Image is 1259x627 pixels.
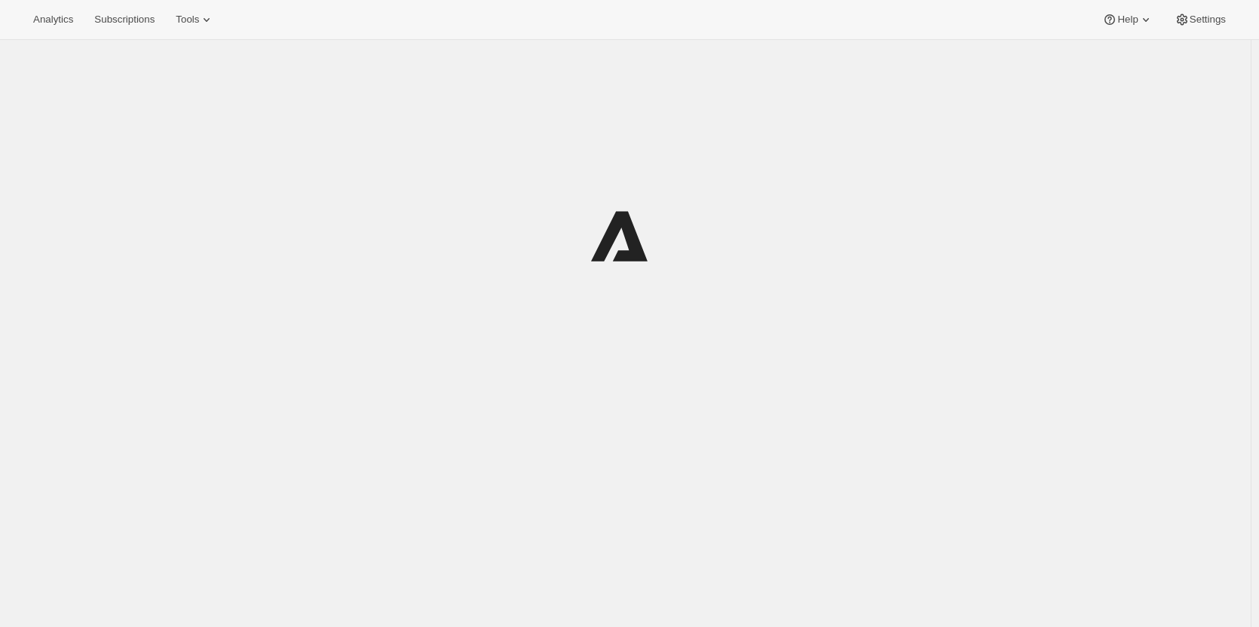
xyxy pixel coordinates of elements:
button: Tools [167,9,223,30]
span: Help [1117,14,1138,26]
span: Subscriptions [94,14,155,26]
span: Analytics [33,14,73,26]
span: Settings [1190,14,1226,26]
button: Subscriptions [85,9,164,30]
button: Help [1093,9,1162,30]
span: Tools [176,14,199,26]
button: Analytics [24,9,82,30]
button: Settings [1166,9,1235,30]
